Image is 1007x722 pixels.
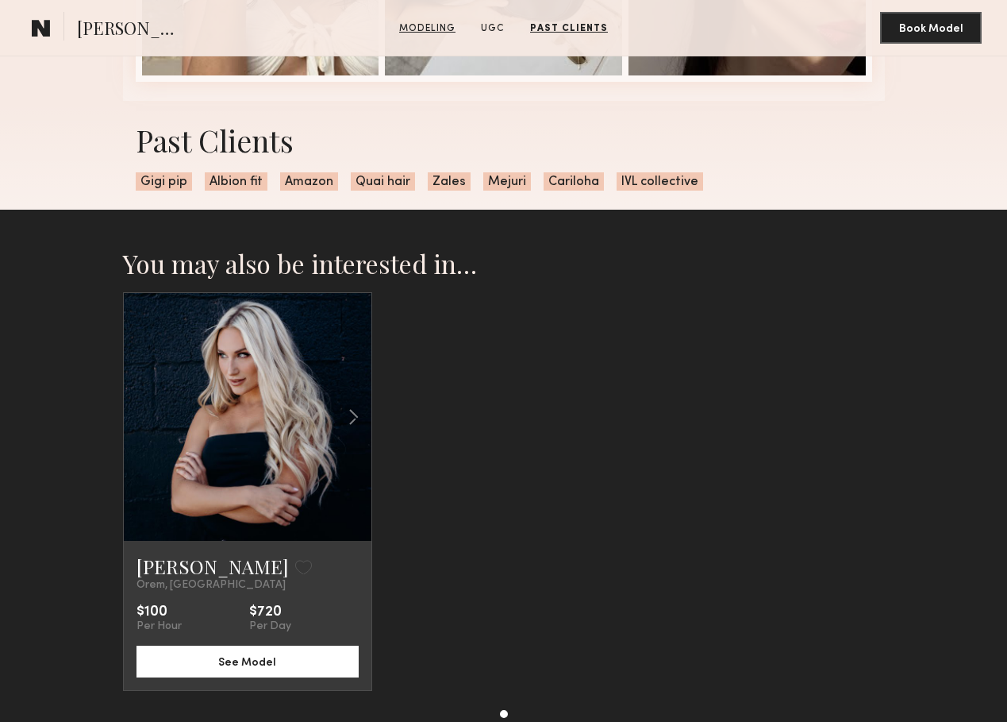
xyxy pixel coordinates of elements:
span: Amazon [280,172,338,191]
span: Gigi pip [136,172,192,191]
span: Orem, [GEOGRAPHIC_DATA] [136,579,286,592]
span: Mejuri [483,172,531,191]
a: [PERSON_NAME] [136,554,289,579]
a: Past Clients [524,21,614,36]
a: See Model [136,654,359,668]
div: Past Clients [136,120,872,160]
span: Cariloha [544,172,604,191]
h2: You may also be interested in… [123,248,885,280]
span: Quai hair [351,172,415,191]
div: Per Hour [136,620,182,633]
div: $720 [249,604,291,620]
a: Modeling [393,21,462,36]
span: [PERSON_NAME] [77,16,187,44]
span: Zales [428,172,471,191]
a: Book Model [880,21,982,34]
span: Albion fit [205,172,267,191]
a: UGC [475,21,511,36]
span: IVL collective [617,172,703,191]
button: Book Model [880,12,982,44]
button: See Model [136,646,359,678]
div: $100 [136,604,182,620]
div: Per Day [249,620,291,633]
